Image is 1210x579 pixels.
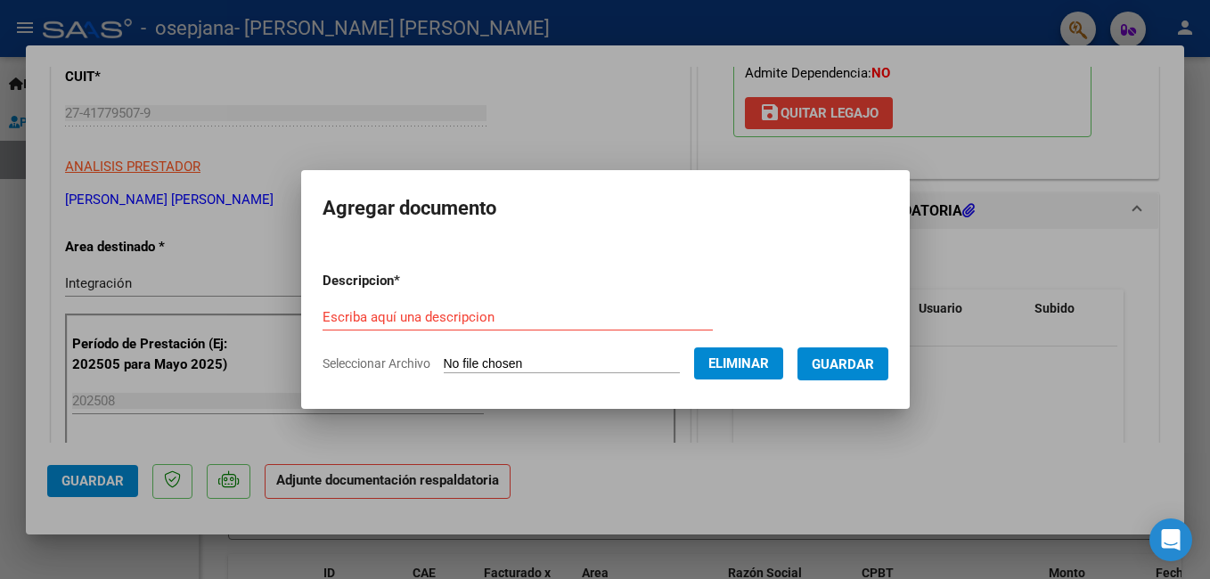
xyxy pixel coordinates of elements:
[812,356,874,372] span: Guardar
[323,271,493,291] p: Descripcion
[323,192,888,225] h2: Agregar documento
[1149,518,1192,561] div: Open Intercom Messenger
[323,356,430,371] span: Seleccionar Archivo
[694,347,783,379] button: Eliminar
[708,355,769,371] span: Eliminar
[797,347,888,380] button: Guardar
